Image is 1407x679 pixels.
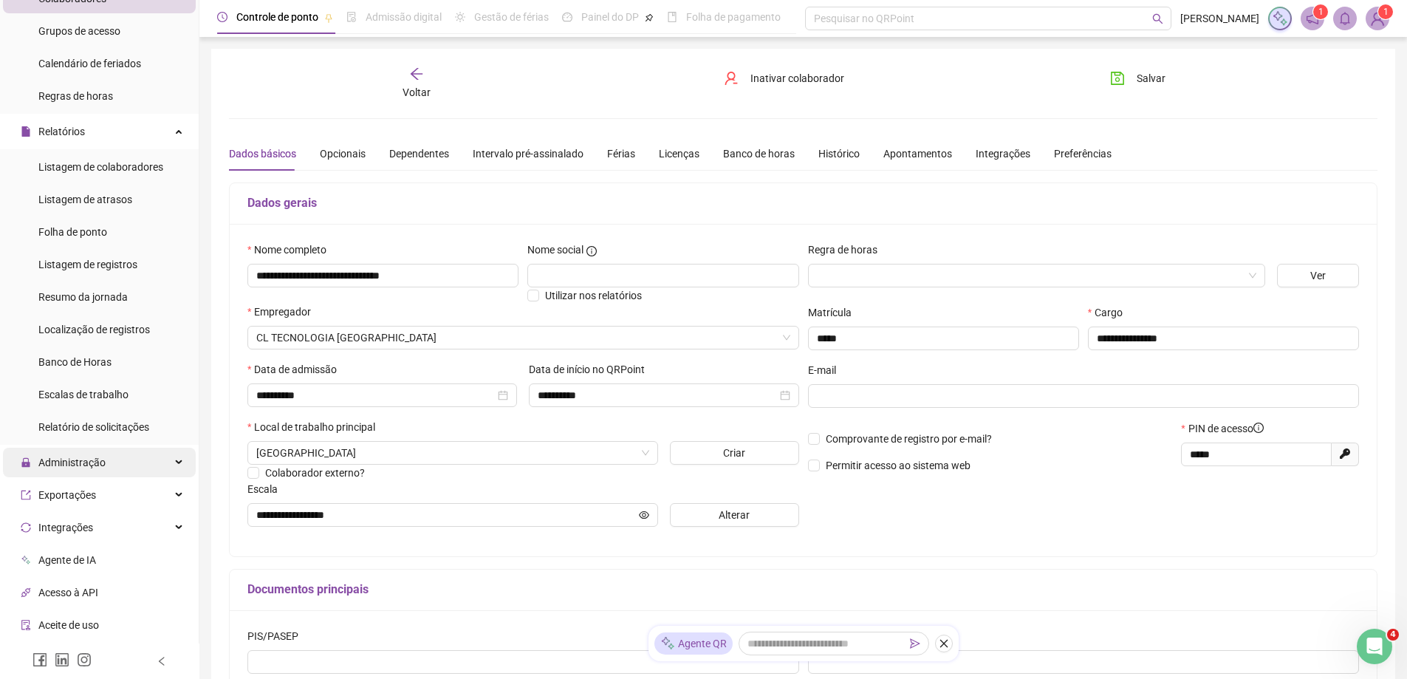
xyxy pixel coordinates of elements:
[320,146,366,162] div: Opcionais
[38,58,141,69] span: Calendário de feriados
[667,12,677,22] span: book
[77,652,92,667] span: instagram
[21,457,31,468] span: lock
[403,86,431,98] span: Voltar
[256,442,649,464] span: HOSPITAL SAO RAFAEL
[247,481,287,497] label: Escala
[473,146,583,162] div: Intervalo pré-assinalado
[1277,264,1359,287] button: Ver
[21,522,31,533] span: sync
[38,489,96,501] span: Exportações
[247,242,336,258] label: Nome completo
[723,445,745,461] span: Criar
[256,327,790,349] span: CL TECNOLOGIA BAHIA
[455,12,465,22] span: sun
[660,636,675,652] img: sparkle-icon.fc2bf0ac1784a2077858766a79e2daf3.svg
[723,146,795,162] div: Banco de horas
[474,11,549,23] span: Gestão de férias
[1272,10,1288,27] img: sparkle-icon.fc2bf0ac1784a2077858766a79e2daf3.svg
[32,652,47,667] span: facebook
[157,656,167,666] span: left
[38,587,98,598] span: Acesso à API
[529,361,654,378] label: Data de início no QRPoint
[826,460,970,471] span: Permitir acesso ao sistema web
[1310,267,1326,284] span: Ver
[38,226,107,238] span: Folha de ponto
[1338,12,1352,25] span: bell
[1313,4,1328,19] sup: 1
[1152,13,1163,24] span: search
[38,259,137,270] span: Listagem de registros
[247,581,1359,598] h5: Documentos principais
[670,503,799,527] button: Alterar
[38,356,112,368] span: Banco de Horas
[527,242,583,258] span: Nome social
[883,146,952,162] div: Apontamentos
[38,291,128,303] span: Resumo da jornada
[38,389,129,400] span: Escalas de trabalho
[1383,7,1389,17] span: 1
[1137,70,1165,86] span: Salvar
[826,433,992,445] span: Comprovante de registro por e-mail?
[21,490,31,500] span: export
[1088,304,1132,321] label: Cargo
[1054,146,1112,162] div: Preferências
[38,126,85,137] span: Relatórios
[236,11,318,23] span: Controle de ponto
[366,11,442,23] span: Admissão digital
[38,161,163,173] span: Listagem de colaboradores
[808,242,887,258] label: Regra de horas
[976,146,1030,162] div: Integrações
[1318,7,1324,17] span: 1
[21,587,31,598] span: api
[38,324,150,335] span: Localização de registros
[247,361,346,378] label: Data de admissão
[247,419,385,435] label: Local de trabalho principal
[55,652,69,667] span: linkedin
[1378,4,1393,19] sup: Atualize o seu contato no menu Meus Dados
[1306,12,1319,25] span: notification
[21,620,31,630] span: audit
[581,11,639,23] span: Painel do DP
[229,146,296,162] div: Dados básicos
[38,25,120,37] span: Grupos de acesso
[21,126,31,137] span: file
[939,638,949,649] span: close
[409,66,424,81] span: arrow-left
[607,146,635,162] div: Férias
[38,619,99,631] span: Aceite de uso
[808,304,861,321] label: Matrícula
[562,12,572,22] span: dashboard
[324,13,333,22] span: pushpin
[586,246,597,256] span: info-circle
[1180,10,1259,27] span: [PERSON_NAME]
[1253,423,1264,433] span: info-circle
[659,146,699,162] div: Licenças
[217,12,227,22] span: clock-circle
[750,70,844,86] span: Inativar colaborador
[1366,7,1389,30] img: 58147
[38,194,132,205] span: Listagem de atrasos
[724,71,739,86] span: user-delete
[713,66,855,90] button: Inativar colaborador
[1357,629,1392,664] iframe: Intercom live chat
[719,507,750,523] span: Alterar
[654,632,733,655] div: Agente QR
[639,510,649,520] span: eye
[910,638,920,649] span: send
[247,194,1359,212] h5: Dados gerais
[808,362,846,378] label: E-mail
[38,522,93,533] span: Integrações
[38,457,106,468] span: Administração
[38,554,96,566] span: Agente de IA
[670,441,799,465] button: Criar
[38,421,149,433] span: Relatório de solicitações
[1188,420,1264,437] span: PIN de acesso
[645,13,654,22] span: pushpin
[1099,66,1177,90] button: Salvar
[247,628,308,644] label: PIS/PASEP
[1110,71,1125,86] span: save
[38,90,113,102] span: Regras de horas
[686,11,781,23] span: Folha de pagamento
[545,290,642,301] span: Utilizar nos relatórios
